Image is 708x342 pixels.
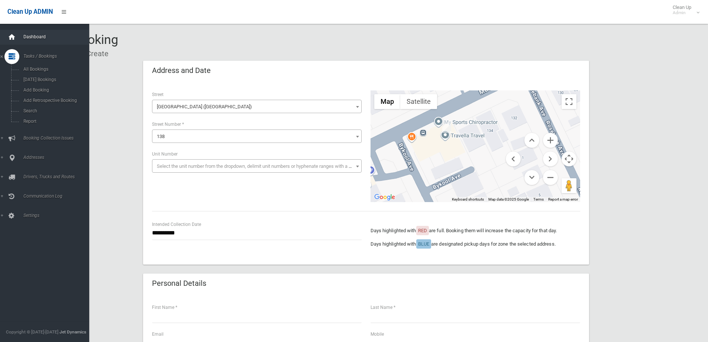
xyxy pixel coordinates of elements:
[81,47,109,61] li: Create
[371,240,580,249] p: Days highlighted with are designated pickup days for zone the selected address.
[371,226,580,235] p: Days highlighted with are full. Booking them will increase the capacity for that day.
[21,155,95,160] span: Addresses
[372,192,397,202] img: Google
[154,131,360,142] span: 138
[21,77,88,82] span: [DATE] Bookings
[21,67,88,72] span: All Bookings
[452,197,484,202] button: Keyboard shortcuts
[506,151,521,166] button: Move left
[157,134,165,139] span: 138
[21,87,88,93] span: Add Booking
[372,192,397,202] a: Open this area in Google Maps (opens a new window)
[543,151,558,166] button: Move right
[21,194,95,199] span: Communication Log
[669,4,699,16] span: Clean Up
[562,178,576,193] button: Drag Pegman onto the map to open Street View
[21,174,95,179] span: Drivers, Trucks and Routes
[157,163,365,169] span: Select the unit number from the dropdown, delimit unit numbers or hyphenate ranges with a comma
[143,276,215,291] header: Personal Details
[488,197,529,201] span: Map data ©2025 Google
[59,329,86,335] strong: Jet Dynamics
[543,133,558,148] button: Zoom in
[562,94,576,109] button: Toggle fullscreen view
[21,34,95,39] span: Dashboard
[442,120,451,133] div: 138 Moorefields Road, KINGSGROVE NSW 2208
[562,151,576,166] button: Map camera controls
[418,241,429,247] span: BLUE
[152,130,362,143] span: 138
[548,197,578,201] a: Report a map error
[154,102,360,112] span: Moorefields Road (KINGSGROVE 2208)
[152,100,362,113] span: Moorefields Road (KINGSGROVE 2208)
[21,213,95,218] span: Settings
[543,170,558,185] button: Zoom out
[7,8,53,15] span: Clean Up ADMIN
[533,197,544,201] a: Terms (opens in new tab)
[673,10,691,16] small: Admin
[21,54,95,59] span: Tasks / Bookings
[374,94,400,109] button: Show street map
[21,98,88,103] span: Add Retrospective Booking
[6,329,58,335] span: Copyright © [DATE]-[DATE]
[418,228,427,233] span: RED
[400,94,437,109] button: Show satellite imagery
[21,119,88,124] span: Report
[21,135,95,141] span: Booking Collection Issues
[143,63,220,78] header: Address and Date
[524,170,539,185] button: Move down
[21,108,88,114] span: Search
[524,133,539,148] button: Move up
